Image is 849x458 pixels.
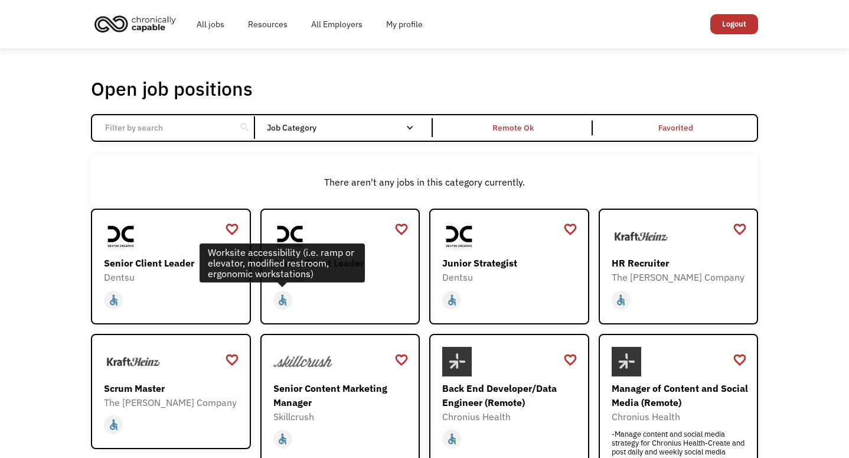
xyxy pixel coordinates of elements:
[91,334,251,450] a: The Kraft Heinz CompanyScrum MasterThe [PERSON_NAME] Companyaccessible
[276,291,289,309] div: accessible
[225,220,239,238] a: favorite_border
[273,347,332,376] img: Skillcrush
[442,381,579,410] div: Back End Developer/Data Engineer (Remote)
[273,381,410,410] div: Senior Content Marketing Manager
[91,114,758,142] form: Email Form
[91,11,179,37] img: Chronically Capable logo
[595,115,757,141] a: Favorited
[267,118,426,137] div: Job Category
[239,119,250,137] div: search
[276,430,289,448] div: accessible
[374,5,435,43] a: My profile
[612,410,749,424] div: Chronius Health
[273,256,410,270] div: Junior Client Leader
[433,115,595,141] a: Remote Ok
[107,416,120,434] div: accessible
[492,121,534,135] div: Remote Ok
[612,347,641,376] img: Chronius Health
[446,291,458,309] div: accessible
[442,270,579,284] div: Dentsu
[107,291,120,309] div: accessible
[612,270,749,284] div: The [PERSON_NAME] Company
[185,5,236,43] a: All jobs
[733,351,747,369] a: favorite_border
[260,209,420,324] a: DentsuJunior Client LeaderDentsuaccessible
[442,256,579,270] div: Junior Strategist
[615,291,627,309] div: accessible
[612,222,671,251] img: The Kraft Heinz Company
[236,5,299,43] a: Resources
[273,270,410,284] div: Dentsu
[104,395,241,410] div: The [PERSON_NAME] Company
[97,175,752,189] div: There aren't any jobs in this category currently.
[273,222,308,251] img: Dentsu
[394,351,409,369] a: favorite_border
[394,220,409,238] a: favorite_border
[446,430,458,448] div: accessible
[442,347,472,376] img: Chronius Health
[104,381,241,395] div: Scrum Master
[104,256,241,270] div: Senior Client Leader
[563,220,577,238] a: favorite_border
[104,222,138,251] img: Dentsu
[98,116,230,139] input: Filter by search
[442,222,476,251] img: Dentsu
[104,270,241,284] div: Dentsu
[91,77,253,100] h1: Open job positions
[299,5,374,43] a: All Employers
[733,220,747,238] a: favorite_border
[225,351,239,369] a: favorite_border
[612,381,749,410] div: Manager of Content and Social Media (Remote)
[91,209,251,324] a: DentsuSenior Client LeaderDentsuaccessible
[429,209,589,324] a: DentsuJunior StrategistDentsuaccessible
[612,256,749,270] div: HR Recruiter
[267,124,426,132] div: Job Category
[442,410,579,424] div: Chronius Health
[563,351,577,369] a: favorite_border
[104,347,163,376] img: The Kraft Heinz Company
[599,209,759,324] a: The Kraft Heinz CompanyHR RecruiterThe [PERSON_NAME] Companyaccessible
[91,11,185,37] a: home
[710,14,758,34] a: Logout
[273,410,410,424] div: Skillcrush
